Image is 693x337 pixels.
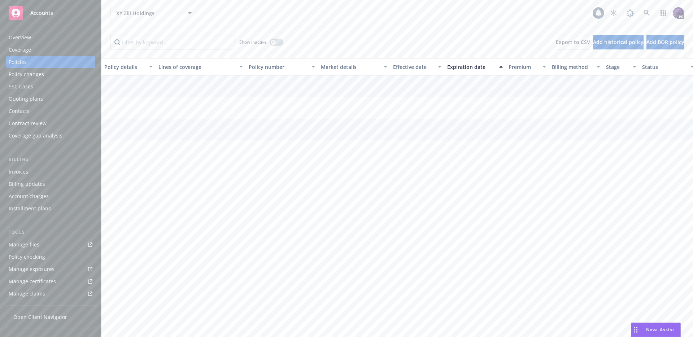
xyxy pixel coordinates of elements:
div: SSC Cases [9,81,33,92]
div: Manage claims [9,288,45,299]
a: Coverage [6,44,95,56]
div: Stage [606,63,628,71]
div: Policies [9,56,27,68]
a: SSC Cases [6,81,95,92]
div: Drag to move [631,323,640,337]
div: Premium [509,63,538,71]
button: Premium [506,58,549,75]
a: Manage exposures [6,263,95,275]
div: Policy checking [9,251,45,263]
a: Invoices [6,166,95,178]
div: Effective date [393,63,433,71]
div: Manage files [9,239,39,250]
div: Manage certificates [9,276,56,287]
a: Billing updates [6,178,95,190]
a: Manage files [6,239,95,250]
a: Switch app [656,6,671,20]
a: Account charges [6,191,95,202]
span: Export to CSV [556,39,590,45]
div: Lines of coverage [158,63,235,71]
div: Account charges [9,191,49,202]
button: Policy details [101,58,156,75]
div: Expiration date [447,63,495,71]
a: Overview [6,32,95,43]
a: Policy checking [6,251,95,263]
button: Market details [318,58,390,75]
button: XY Zili Holdings [110,6,200,20]
div: Billing updates [9,178,45,190]
button: Export to CSV [556,35,590,49]
div: Billing method [552,63,592,71]
a: Installment plans [6,203,95,214]
div: Overview [9,32,31,43]
button: Lines of coverage [156,58,246,75]
a: Contract review [6,118,95,129]
span: Add historical policy [593,39,644,45]
div: Manage exposures [9,263,55,275]
a: Coverage gap analysis [6,130,95,141]
div: Installment plans [9,203,51,214]
div: Market details [321,63,379,71]
a: Manage claims [6,288,95,299]
a: Policy changes [6,69,95,80]
div: Status [642,63,686,71]
button: Billing method [549,58,603,75]
a: Quoting plans [6,93,95,105]
span: XY Zili Holdings [116,9,179,17]
button: Expiration date [444,58,506,75]
span: Open Client Navigator [13,313,67,321]
span: Add BOR policy [646,39,684,45]
button: Add historical policy [593,35,644,49]
button: Add BOR policy [646,35,684,49]
span: Accounts [30,10,53,16]
span: Nova Assist [646,327,675,333]
div: Contacts [9,105,30,117]
button: Nova Assist [631,323,681,337]
div: Tools [6,229,95,236]
button: Policy number [246,58,318,75]
div: Coverage [9,44,31,56]
button: Effective date [390,58,444,75]
div: Contract review [9,118,47,129]
a: Contacts [6,105,95,117]
a: Stop snowing [606,6,621,20]
a: Manage certificates [6,276,95,287]
img: photo [673,7,684,19]
button: Stage [603,58,639,75]
a: Search [640,6,654,20]
div: Billing [6,156,95,163]
div: Policy details [104,63,145,71]
a: Report a Bug [623,6,637,20]
div: Policy number [249,63,307,71]
a: Accounts [6,3,95,23]
div: Coverage gap analysis [9,130,62,141]
input: Filter by keyword... [110,35,235,49]
div: Quoting plans [9,93,43,105]
span: Show inactive [239,39,267,45]
a: Policies [6,56,95,68]
div: Invoices [9,166,28,178]
div: Policy changes [9,69,44,80]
